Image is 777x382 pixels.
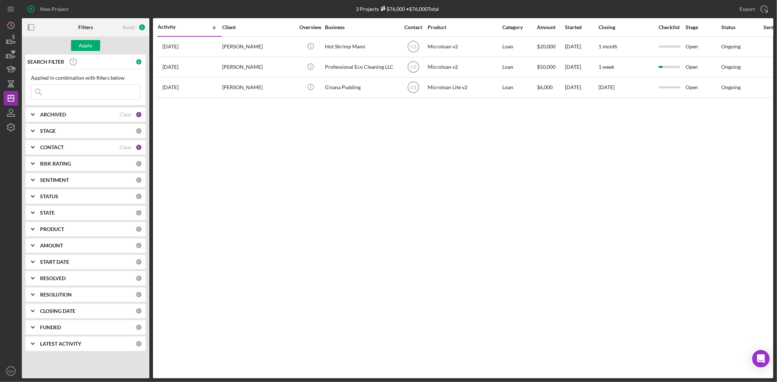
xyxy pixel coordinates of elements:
[222,37,295,56] div: [PERSON_NAME]
[325,24,398,30] div: Business
[400,24,427,30] div: Contact
[502,24,536,30] div: Category
[410,44,416,49] text: CS
[565,78,598,97] div: [DATE]
[136,128,142,134] div: 0
[136,160,142,167] div: 0
[119,144,132,150] div: Clear
[565,37,598,56] div: [DATE]
[732,2,773,16] button: Export
[40,161,71,167] b: RISK RATING
[136,291,142,298] div: 0
[40,144,64,150] b: CONTACT
[410,85,416,90] text: CS
[40,259,69,265] b: START DATE
[22,2,76,16] button: New Project
[136,193,142,200] div: 0
[136,59,142,65] div: 0
[222,57,295,77] div: [PERSON_NAME]
[721,64,741,70] div: Ongoing
[27,59,64,65] b: SEARCH FILTER
[162,84,178,90] time: 2025-07-02 00:14
[122,24,135,30] div: Reset
[40,341,81,347] b: LATEST ACTIVITY
[136,324,142,331] div: 0
[78,24,93,30] b: Filters
[136,308,142,314] div: 0
[136,111,142,118] div: 1
[325,37,398,56] div: Hot Shrimp Mami
[40,243,63,248] b: AMOUNT
[136,226,142,232] div: 0
[297,24,324,30] div: Overview
[428,37,501,56] div: Microloan v2
[40,226,64,232] b: PRODUCT
[537,64,556,70] span: $50,000
[136,259,142,265] div: 0
[31,75,140,81] div: Applied in combination with filters below
[136,210,142,216] div: 0
[721,44,741,49] div: Ongoing
[136,144,142,151] div: 2
[599,43,617,49] time: 1 month
[565,57,598,77] div: [DATE]
[136,177,142,183] div: 0
[40,177,69,183] b: SENTIMENT
[428,57,501,77] div: Microloan v2
[428,24,501,30] div: Product
[537,24,564,30] div: Amount
[40,210,55,216] b: STATE
[537,43,556,49] span: $20,000
[136,341,142,347] div: 0
[686,57,721,77] div: Open
[599,84,615,90] time: [DATE]
[721,84,741,90] div: Ongoing
[40,275,66,281] b: RESOLVED
[599,64,614,70] time: 1 week
[565,24,598,30] div: Started
[502,78,536,97] div: Loan
[502,37,536,56] div: Loan
[136,275,142,282] div: 0
[686,24,721,30] div: Stage
[71,40,100,51] button: Apply
[162,64,178,70] time: 2025-07-31 17:24
[119,112,132,118] div: Clear
[599,24,653,30] div: Closing
[40,292,72,298] b: RESOLUTION
[222,24,295,30] div: Client
[162,44,178,49] time: 2025-08-29 21:00
[79,40,93,51] div: Apply
[356,6,439,12] div: 3 Projects • $76,000 Total
[138,24,146,31] div: 3
[654,24,685,30] div: Checklist
[4,364,18,378] button: BM
[379,6,405,12] div: $76,000
[158,24,190,30] div: Activity
[428,78,501,97] div: Microloan Lite v2
[502,57,536,77] div: Loan
[222,78,295,97] div: [PERSON_NAME]
[40,325,61,330] b: FUNDED
[686,37,721,56] div: Open
[40,308,75,314] b: CLOSING DATE
[40,128,56,134] b: STAGE
[325,57,398,77] div: Professional Eco Cleaning LLC
[739,2,755,16] div: Export
[752,350,770,367] div: Open Intercom Messenger
[721,24,756,30] div: Status
[136,242,142,249] div: 0
[40,2,68,16] div: New Project
[410,65,416,70] text: CS
[537,84,553,90] span: $6,000
[325,78,398,97] div: G'nana Pudding
[8,369,13,373] text: BM
[40,112,66,118] b: ARCHIVED
[40,194,58,199] b: STATUS
[686,78,721,97] div: Open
